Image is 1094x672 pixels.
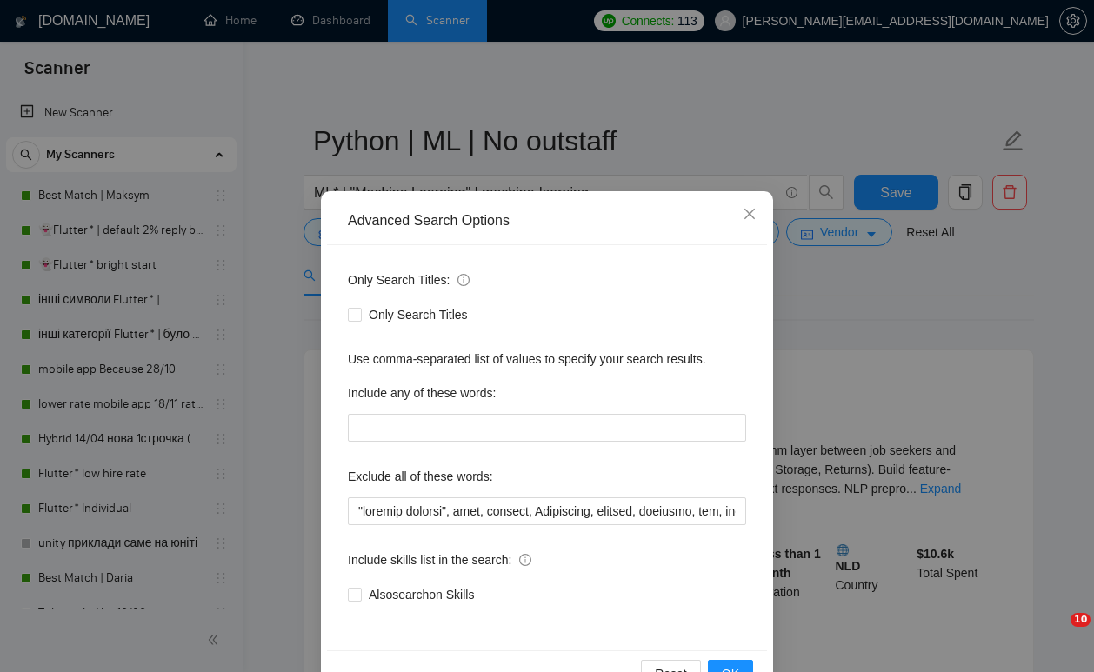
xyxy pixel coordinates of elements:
div: Use comma-separated list of values to specify your search results. [348,349,746,369]
span: Only Search Titles [362,305,475,324]
label: Include any of these words: [348,379,496,407]
button: Close [726,191,773,238]
span: info-circle [519,554,531,566]
span: Only Search Titles: [348,270,470,289]
span: Also search on Skills [362,585,481,604]
span: 10 [1071,613,1091,627]
label: Exclude all of these words: [348,462,493,490]
span: close [743,207,757,221]
div: Advanced Search Options [348,211,746,230]
span: Include skills list in the search: [348,550,531,569]
iframe: Intercom live chat [1035,613,1077,655]
span: info-circle [457,274,470,286]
